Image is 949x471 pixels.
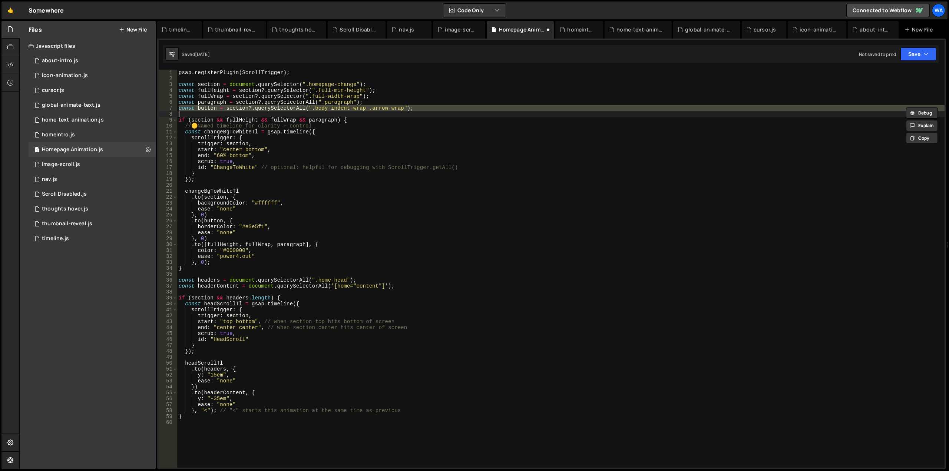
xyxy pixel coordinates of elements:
[215,26,257,33] div: thumbnail-reveal.js
[159,342,177,348] div: 47
[159,176,177,182] div: 19
[42,161,80,168] div: image-scroll.js
[159,212,177,218] div: 25
[42,117,104,123] div: home-text-animation.js
[159,93,177,99] div: 5
[159,76,177,82] div: 2
[932,4,945,17] a: Wa
[159,277,177,283] div: 36
[35,147,39,153] span: 1
[29,172,156,187] div: 16169/43960.js
[195,51,210,57] div: [DATE]
[159,218,177,224] div: 26
[159,402,177,408] div: 57
[159,147,177,153] div: 14
[159,414,177,419] div: 59
[42,146,103,153] div: Homepage Animation.js
[29,6,64,15] div: Somewhere
[159,117,177,123] div: 9
[906,107,938,119] button: Debug
[159,230,177,236] div: 28
[159,360,177,366] div: 50
[159,271,177,277] div: 35
[169,26,193,33] div: timeline.js
[443,4,506,17] button: Code Only
[159,295,177,301] div: 39
[159,129,177,135] div: 11
[159,242,177,248] div: 30
[860,26,890,33] div: about-intro.js
[906,120,938,131] button: Explain
[29,231,156,246] div: 16169/43650.js
[159,70,177,76] div: 1
[159,182,177,188] div: 20
[42,102,100,109] div: global-animate-text.js
[159,366,177,372] div: 51
[159,111,177,117] div: 8
[29,98,156,113] div: 16169/43896.js
[159,348,177,354] div: 48
[159,194,177,200] div: 22
[159,384,177,390] div: 54
[42,220,92,227] div: thumbnail-reveal.js
[20,39,156,53] div: Javascript files
[159,153,177,159] div: 15
[800,26,837,33] div: icon-animation.js
[616,26,663,33] div: home-text-animation.js
[159,170,177,176] div: 18
[159,87,177,93] div: 4
[29,127,156,142] div: 16169/43658.js
[159,396,177,402] div: 56
[159,206,177,212] div: 24
[279,26,317,33] div: thoughts hover.js
[159,99,177,105] div: 6
[42,191,87,198] div: Scroll Disabled.js
[42,57,78,64] div: about-intro.js
[29,216,156,231] div: 16169/43943.js
[159,301,177,307] div: 40
[159,236,177,242] div: 29
[754,26,776,33] div: cursor.js
[159,141,177,147] div: 13
[159,372,177,378] div: 52
[567,26,594,33] div: homeintro.js
[159,390,177,396] div: 55
[159,165,177,170] div: 17
[846,4,930,17] a: Connected to Webflow
[1,1,20,19] a: 🤙
[42,72,88,79] div: icon-animation.js
[159,336,177,342] div: 46
[159,419,177,425] div: 60
[29,157,156,172] div: 16169/43492.js
[159,82,177,87] div: 3
[159,200,177,206] div: 23
[900,47,936,61] button: Save
[29,26,42,34] h2: Files
[159,313,177,319] div: 42
[159,224,177,230] div: 27
[399,26,414,33] div: nav.js
[159,283,177,289] div: 37
[159,319,177,325] div: 43
[859,51,896,57] div: Not saved to prod
[159,123,177,129] div: 10
[29,68,156,83] div: 16169/45106.js
[159,378,177,384] div: 53
[340,26,377,33] div: Scroll Disabled.js
[159,259,177,265] div: 33
[159,289,177,295] div: 38
[29,142,156,157] div: 16169/43539.js
[685,26,731,33] div: global-animate-text.js
[159,307,177,313] div: 41
[905,26,936,33] div: New File
[42,206,88,212] div: thoughts hover.js
[445,26,476,33] div: image-scroll.js
[119,27,147,33] button: New File
[159,188,177,194] div: 21
[42,235,69,242] div: timeline.js
[159,265,177,271] div: 34
[42,132,75,138] div: homeintro.js
[182,51,210,57] div: Saved
[159,253,177,259] div: 32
